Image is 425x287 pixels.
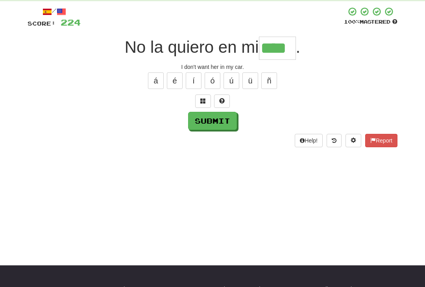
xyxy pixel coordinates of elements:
[167,72,183,89] button: é
[28,63,397,71] div: I don't want her in my car.
[224,72,239,89] button: ú
[261,72,277,89] button: ñ
[148,72,164,89] button: á
[344,19,397,26] div: Mastered
[327,134,342,147] button: Round history (alt+y)
[344,19,360,25] span: 100 %
[195,94,211,108] button: Switch sentence to multiple choice alt+p
[188,112,237,130] button: Submit
[365,134,397,147] button: Report
[28,7,81,17] div: /
[214,94,230,108] button: Single letter hint - you only get 1 per sentence and score half the points! alt+h
[242,72,258,89] button: ü
[125,38,259,56] span: No la quiero en mi
[28,20,56,27] span: Score:
[186,72,201,89] button: í
[295,134,323,147] button: Help!
[296,38,301,56] span: .
[61,17,81,27] span: 224
[205,72,220,89] button: ó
